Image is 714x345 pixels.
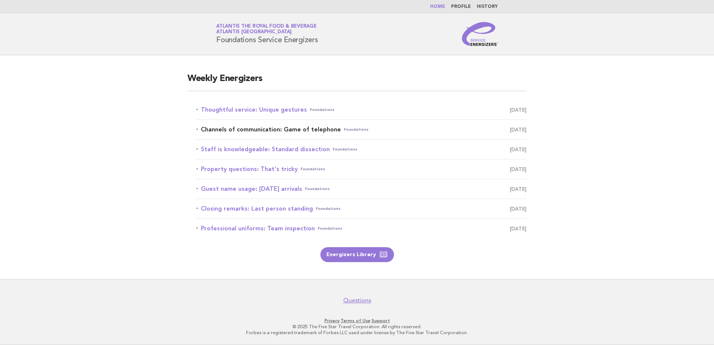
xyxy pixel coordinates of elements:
[301,164,325,174] span: Foundations
[196,223,527,234] a: Professional uniforms: Team inspectionFoundations [DATE]
[462,22,498,46] img: Service Energizers
[372,318,390,323] a: Support
[196,164,527,174] a: Property questions: That's trickyFoundations [DATE]
[333,144,357,155] span: Foundations
[216,24,317,34] a: Atlantis the Royal Food & BeverageAtlantis [GEOGRAPHIC_DATA]
[477,4,498,9] a: History
[451,4,471,9] a: Profile
[196,144,527,155] a: Staff is knowledgeable: Standard dissectionFoundations [DATE]
[510,184,527,194] span: [DATE]
[510,164,527,174] span: [DATE]
[510,203,527,214] span: [DATE]
[216,24,318,44] h1: Foundations Service Energizers
[344,124,369,135] span: Foundations
[430,4,445,9] a: Home
[318,223,342,234] span: Foundations
[305,184,330,194] span: Foundations
[325,318,339,323] a: Privacy
[196,105,527,115] a: Thoughtful service: Unique gesturesFoundations [DATE]
[216,30,292,35] span: Atlantis [GEOGRAPHIC_DATA]
[187,73,527,91] h2: Weekly Energizers
[128,324,586,330] p: © 2025 The Five Star Travel Corporation. All rights reserved.
[510,144,527,155] span: [DATE]
[320,247,394,262] a: Energizers Library
[510,105,527,115] span: [DATE]
[196,124,527,135] a: Channels of communication: Game of telephoneFoundations [DATE]
[510,223,527,234] span: [DATE]
[316,203,341,214] span: Foundations
[310,105,335,115] span: Foundations
[196,203,527,214] a: Closing remarks: Last person standingFoundations [DATE]
[343,297,371,304] a: Questions
[128,318,586,324] p: · ·
[128,330,586,336] p: Forbes is a registered trademark of Forbes LLC used under license by The Five Star Travel Corpora...
[196,184,527,194] a: Guest name usage: [DATE] arrivalsFoundations [DATE]
[510,124,527,135] span: [DATE]
[341,318,370,323] a: Terms of Use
